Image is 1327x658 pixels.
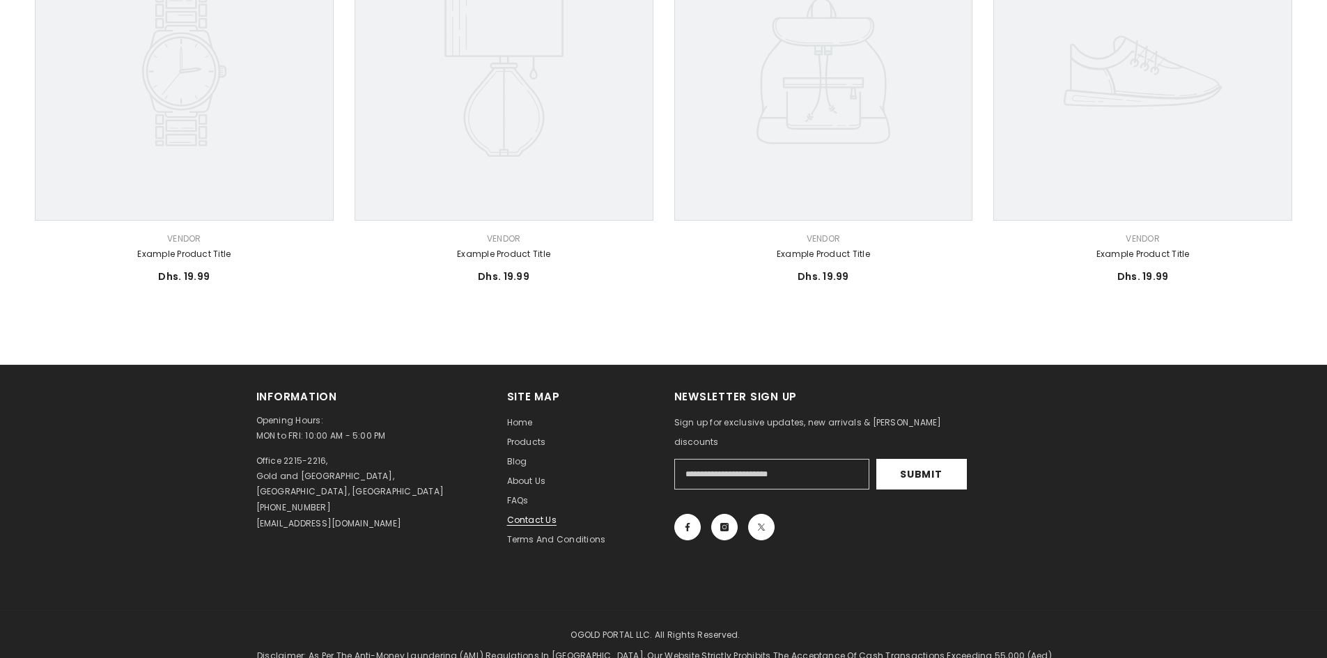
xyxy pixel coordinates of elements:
span: Terms and Conditions [507,533,606,545]
p: [EMAIL_ADDRESS][DOMAIN_NAME] [256,516,402,531]
div: Vendor [35,231,334,246]
span: About us [507,475,546,487]
a: Example product title [35,246,334,262]
a: Blog [507,452,527,471]
a: Example product title [993,246,1292,262]
a: Example product title [355,246,653,262]
div: Vendor [993,231,1292,246]
span: Blog [507,455,527,467]
span: FAQs [507,494,529,506]
div: Vendor [355,231,653,246]
a: Home [507,413,533,432]
span: Contact us [507,514,557,526]
a: Contact us [507,510,557,530]
h2: Newsletter Sign Up [674,389,988,405]
a: About us [507,471,546,491]
span: Products [507,436,546,448]
a: Example product title [674,246,973,262]
span: Dhs. 19.99 [158,269,210,283]
h2: Site Map [507,389,653,405]
span: Home [507,416,533,428]
p: Office 2215-2216, Gold and [GEOGRAPHIC_DATA], [GEOGRAPHIC_DATA], [GEOGRAPHIC_DATA] [256,453,444,499]
button: Submit [876,459,967,489]
div: Vendor [674,231,973,246]
a: FAQs [507,491,529,510]
p: Opening Hours: MON to FRI: 10:00 AM - 5:00 PM [256,413,486,444]
a: Products [507,432,546,452]
p: [PHONE_NUMBER] [256,500,331,515]
a: Terms and Conditions [507,530,606,549]
span: Dhs. 19.99 [478,269,529,283]
span: Dhs. 19.99 [798,269,849,283]
h2: Information [256,389,486,405]
p: Sign up for exclusive updates, new arrivals & [PERSON_NAME] discounts [674,413,988,452]
span: Dhs. 19.99 [1117,269,1169,283]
